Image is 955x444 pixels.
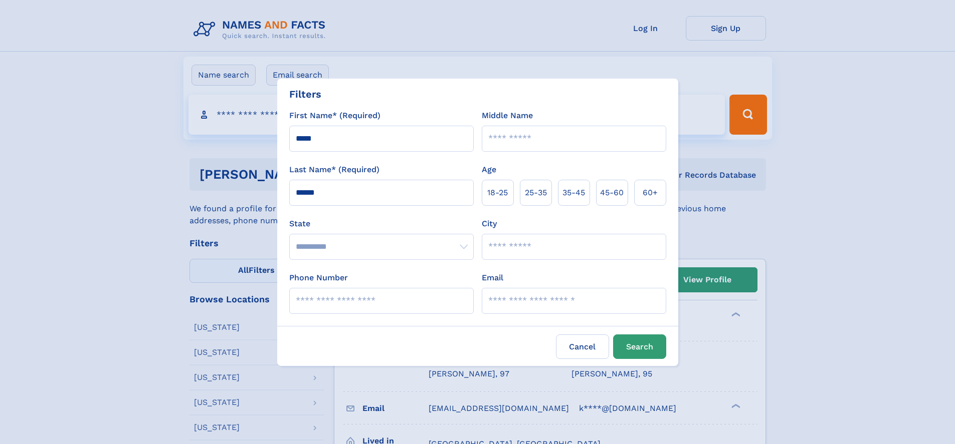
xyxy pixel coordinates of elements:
div: Filters [289,87,321,102]
label: State [289,218,474,230]
label: Phone Number [289,272,348,284]
label: Middle Name [482,110,533,122]
button: Search [613,334,666,359]
span: 25‑35 [525,187,547,199]
label: Email [482,272,503,284]
label: City [482,218,497,230]
span: 45‑60 [600,187,624,199]
label: First Name* (Required) [289,110,380,122]
span: 18‑25 [487,187,508,199]
label: Last Name* (Required) [289,164,379,176]
span: 60+ [643,187,658,199]
span: 35‑45 [562,187,585,199]
label: Age [482,164,496,176]
label: Cancel [556,334,609,359]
